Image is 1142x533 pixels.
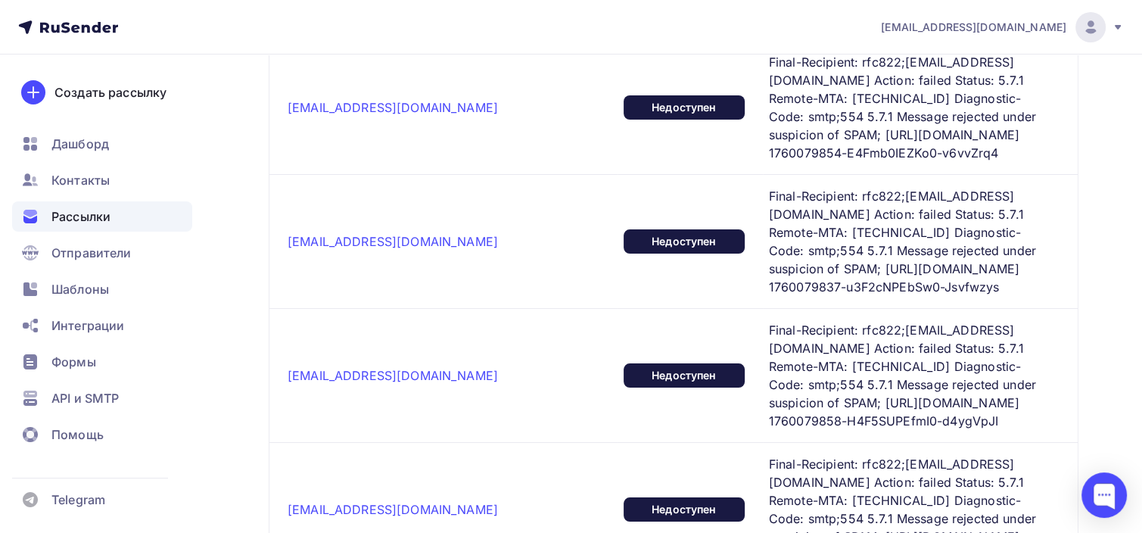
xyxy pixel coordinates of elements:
[624,363,745,388] div: Недоступен
[51,425,104,444] span: Помощь
[12,347,192,377] a: Формы
[12,274,192,304] a: Шаблоны
[12,238,192,268] a: Отправители
[51,353,96,371] span: Формы
[51,491,105,509] span: Telegram
[624,95,745,120] div: Недоступен
[288,234,498,249] a: [EMAIL_ADDRESS][DOMAIN_NAME]
[51,207,110,226] span: Рассылки
[881,20,1066,35] span: [EMAIL_ADDRESS][DOMAIN_NAME]
[54,83,166,101] div: Создать рассылку
[51,135,109,153] span: Дашборд
[624,497,745,522] div: Недоступен
[12,201,192,232] a: Рассылки
[769,53,1047,162] span: Final-Recipient: rfc822;[EMAIL_ADDRESS][DOMAIN_NAME] Action: failed Status: 5.7.1 Remote-MTA: [TE...
[51,316,124,335] span: Интеграции
[12,129,192,159] a: Дашборд
[51,244,132,262] span: Отправители
[12,165,192,195] a: Контакты
[288,368,498,383] a: [EMAIL_ADDRESS][DOMAIN_NAME]
[881,12,1124,42] a: [EMAIL_ADDRESS][DOMAIN_NAME]
[288,502,498,517] a: [EMAIL_ADDRESS][DOMAIN_NAME]
[51,171,110,189] span: Контакты
[51,280,109,298] span: Шаблоны
[769,321,1047,430] span: Final-Recipient: rfc822;[EMAIL_ADDRESS][DOMAIN_NAME] Action: failed Status: 5.7.1 Remote-MTA: [TE...
[51,389,119,407] span: API и SMTP
[769,187,1047,296] span: Final-Recipient: rfc822;[EMAIL_ADDRESS][DOMAIN_NAME] Action: failed Status: 5.7.1 Remote-MTA: [TE...
[624,229,745,254] div: Недоступен
[288,100,498,115] a: [EMAIL_ADDRESS][DOMAIN_NAME]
